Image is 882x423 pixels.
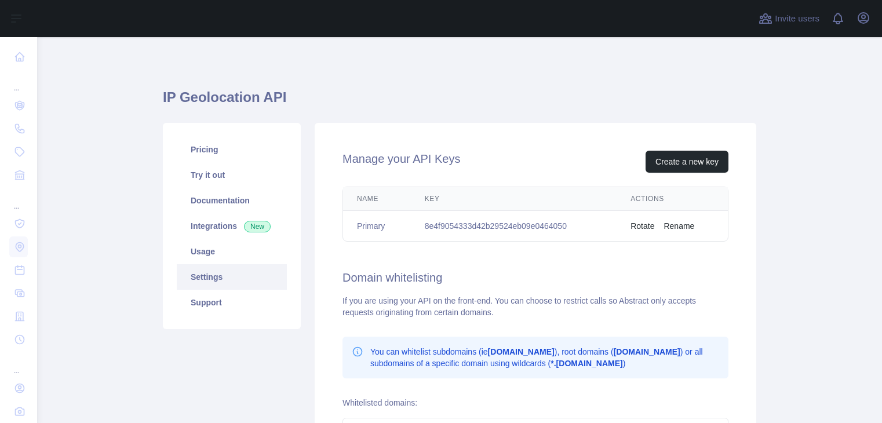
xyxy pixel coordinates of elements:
[411,211,617,242] td: 8e4f9054333d42b29524eb09e0464050
[342,295,728,318] div: If you are using your API on the front-end. You can choose to restrict calls so Abstract only acc...
[488,347,555,356] b: [DOMAIN_NAME]
[177,162,287,188] a: Try it out
[617,187,728,211] th: Actions
[551,359,622,368] b: *.[DOMAIN_NAME]
[343,211,411,242] td: Primary
[343,187,411,211] th: Name
[630,220,654,232] button: Rotate
[9,188,28,211] div: ...
[342,269,728,286] h2: Domain whitelisting
[177,290,287,315] a: Support
[664,220,694,232] button: Rename
[177,137,287,162] a: Pricing
[342,398,417,407] label: Whitelisted domains:
[177,213,287,239] a: Integrations New
[244,221,271,232] span: New
[756,9,822,28] button: Invite users
[342,151,460,173] h2: Manage your API Keys
[9,70,28,93] div: ...
[646,151,728,173] button: Create a new key
[177,188,287,213] a: Documentation
[177,264,287,290] a: Settings
[614,347,680,356] b: [DOMAIN_NAME]
[163,88,756,116] h1: IP Geolocation API
[411,187,617,211] th: Key
[9,352,28,375] div: ...
[775,12,819,25] span: Invite users
[370,346,719,369] p: You can whitelist subdomains (ie ), root domains ( ) or all subdomains of a specific domain using...
[177,239,287,264] a: Usage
